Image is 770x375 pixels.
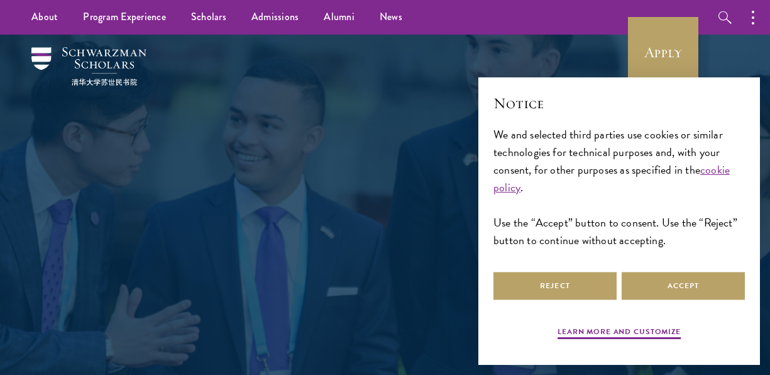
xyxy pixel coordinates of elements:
[31,47,146,86] img: Schwarzman Scholars
[493,92,745,114] h2: Notice
[493,126,745,250] div: We and selected third parties use cookies or similar technologies for technical purposes and, wit...
[558,326,681,341] button: Learn more and customize
[493,161,730,196] a: cookie policy
[622,272,745,300] button: Accept
[628,17,698,87] a: Apply
[493,272,617,300] button: Reject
